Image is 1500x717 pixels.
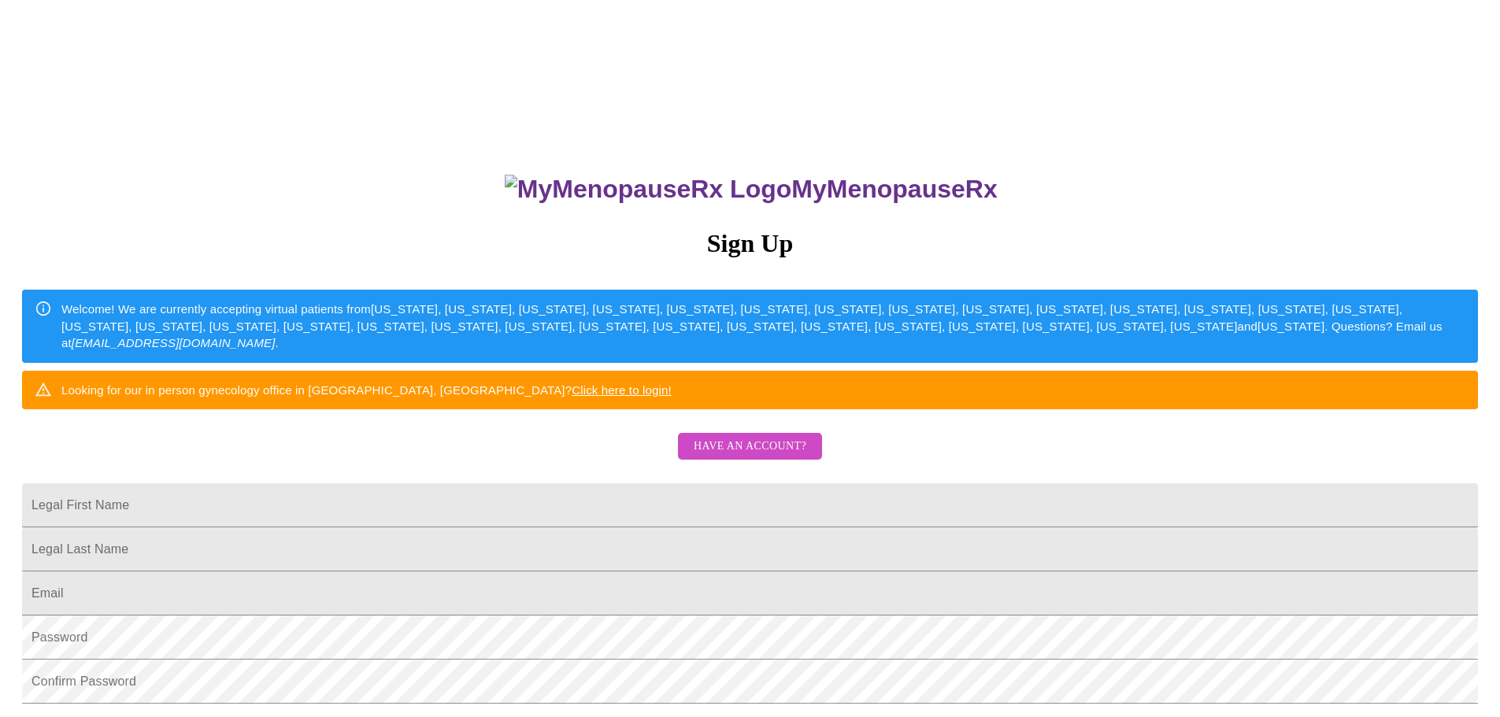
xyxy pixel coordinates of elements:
h3: MyMenopauseRx [24,175,1479,204]
a: Have an account? [674,450,826,464]
div: Welcome! We are currently accepting virtual patients from [US_STATE], [US_STATE], [US_STATE], [US... [61,294,1465,357]
span: Have an account? [694,437,806,456]
em: [EMAIL_ADDRESS][DOMAIN_NAME] [72,336,276,349]
div: Looking for our in person gynecology office in [GEOGRAPHIC_DATA], [GEOGRAPHIC_DATA]? [61,375,672,405]
button: Have an account? [678,433,822,460]
a: Click here to login! [572,383,672,397]
h3: Sign Up [22,229,1478,258]
img: MyMenopauseRx Logo [505,175,791,204]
